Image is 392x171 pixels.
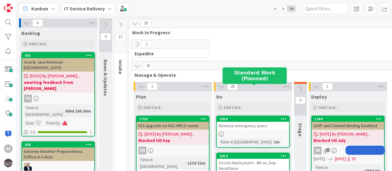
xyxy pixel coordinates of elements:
[138,156,185,170] div: Time in [GEOGRAPHIC_DATA]
[320,131,370,137] span: [DATE] By [PERSON_NAME]...
[312,116,384,130] div: 1244LDAP and Channel Binding Disabled
[24,79,92,91] b: awaiting feedback from [PERSON_NAME]
[217,153,289,159] div: 2014
[64,6,105,12] b: IT Service Delivery
[295,97,306,104] span: 0
[137,116,209,130] div: 1718IOS upgrade on HO1 MPLS router
[137,116,209,122] div: 1718
[314,156,325,162] span: [DATE]
[103,59,109,96] span: News & Updates
[100,33,111,40] span: 0
[22,95,94,102] div: TK
[115,33,126,40] span: 12
[24,163,32,171] img: HO
[220,154,289,158] div: 2014
[279,6,287,12] span: 2x
[22,53,94,72] div: 631Oracle Java Removal - [GEOGRAPHIC_DATA]
[63,108,64,114] span: :
[322,83,333,90] span: 1
[136,94,146,100] span: Plan
[24,120,33,126] div: Size
[217,116,289,122] div: 2016
[335,156,346,162] span: [DATE]
[137,122,209,130] div: IOS upgrade on HO1 MPLS router
[25,53,94,58] div: 631
[224,105,243,110] span: Add Card...
[145,131,195,137] span: [DATE] By [PERSON_NAME]...
[302,3,348,14] input: Quick Filter...
[297,123,303,136] span: Stage
[220,117,289,121] div: 2016
[137,147,209,154] div: HS
[217,116,289,130] div: 2016Remove emergency users
[312,122,384,130] div: LDAP and Channel Binding Disabled
[22,58,94,72] div: Oracle Java Removal - [GEOGRAPHIC_DATA]
[22,128,94,136] div: 1/1
[60,120,61,126] span: :
[32,19,43,27] span: 6
[315,117,384,121] div: 1244
[22,163,94,171] div: HO
[64,108,92,114] div: 600d 16h 56m
[22,142,94,147] div: 836
[271,6,279,12] span: 1x
[30,129,36,135] span: 1 / 1
[45,120,60,126] div: Priority
[21,30,40,36] span: Backlog
[311,94,327,100] span: Deploy
[216,94,222,100] span: Do
[31,5,48,12] span: Kanban
[138,147,146,154] div: HS
[318,105,338,110] span: Add Card...
[138,137,207,143] b: Blocked till Sep
[118,60,124,74] span: Intake
[24,95,32,102] div: TK
[29,41,48,46] span: Add Card...
[22,53,94,58] div: 631
[217,122,289,130] div: Remove emergency users
[227,83,238,90] span: 28
[272,139,281,145] div: 1m
[312,147,384,154] div: VK
[287,6,296,12] span: 3x
[314,147,322,154] div: VK
[141,41,152,48] span: 2
[185,160,186,166] span: :
[147,83,157,90] span: 1
[326,148,330,152] span: 10
[24,104,63,118] div: Time in [GEOGRAPHIC_DATA]
[351,156,356,162] div: 7D
[141,20,151,27] span: 39
[225,70,285,81] h5: Standard Work (Planned)
[314,137,382,143] b: Blocked till July
[4,144,13,153] div: AS
[143,105,163,110] span: Add Card...
[4,159,13,167] img: avatar
[139,117,209,121] div: 1718
[216,116,290,148] a: 2016Remove emergency usersTime in [GEOGRAPHIC_DATA]:1m
[4,4,13,12] img: Visit kanbanzone.com
[22,147,94,161] div: Extreme Weather Preparedness (Office In A Box)
[21,52,95,136] a: 631Oracle Java Removal - [GEOGRAPHIC_DATA][DATE] By [PERSON_NAME]...awaiting feedback from [PERSO...
[33,120,34,126] span: :
[134,50,202,57] span: Expedite
[22,142,94,161] div: 836Extreme Weather Preparedness (Office In A Box)
[219,139,271,145] div: Time in [GEOGRAPHIC_DATA]
[186,160,207,166] div: 113d 31m
[30,73,80,79] span: [DATE] By [PERSON_NAME]...
[143,62,153,69] span: 30
[25,143,94,147] div: 836
[312,116,384,122] div: 1244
